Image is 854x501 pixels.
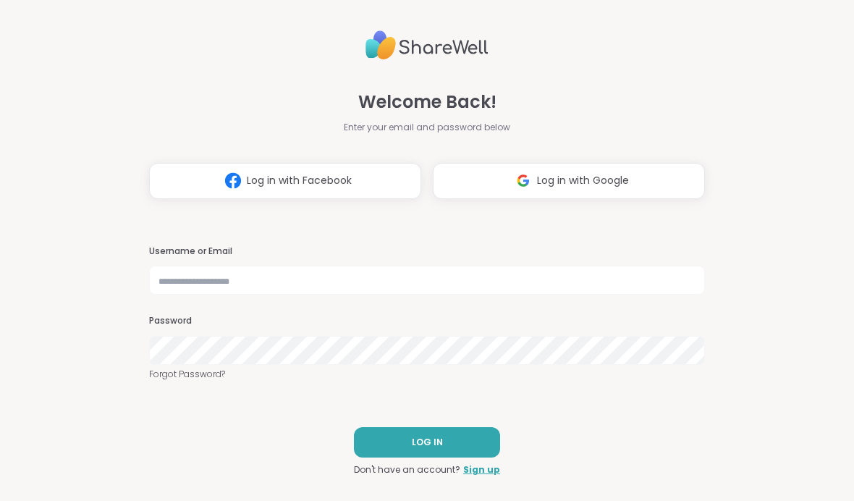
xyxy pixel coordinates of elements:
[247,173,352,188] span: Log in with Facebook
[354,463,460,476] span: Don't have an account?
[344,121,510,134] span: Enter your email and password below
[365,25,489,66] img: ShareWell Logo
[149,163,421,199] button: Log in with Facebook
[412,436,443,449] span: LOG IN
[149,368,705,381] a: Forgot Password?
[358,89,496,115] span: Welcome Back!
[510,167,537,194] img: ShareWell Logomark
[149,245,705,258] h3: Username or Email
[537,173,629,188] span: Log in with Google
[433,163,705,199] button: Log in with Google
[219,167,247,194] img: ShareWell Logomark
[149,315,705,327] h3: Password
[354,427,500,458] button: LOG IN
[463,463,500,476] a: Sign up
